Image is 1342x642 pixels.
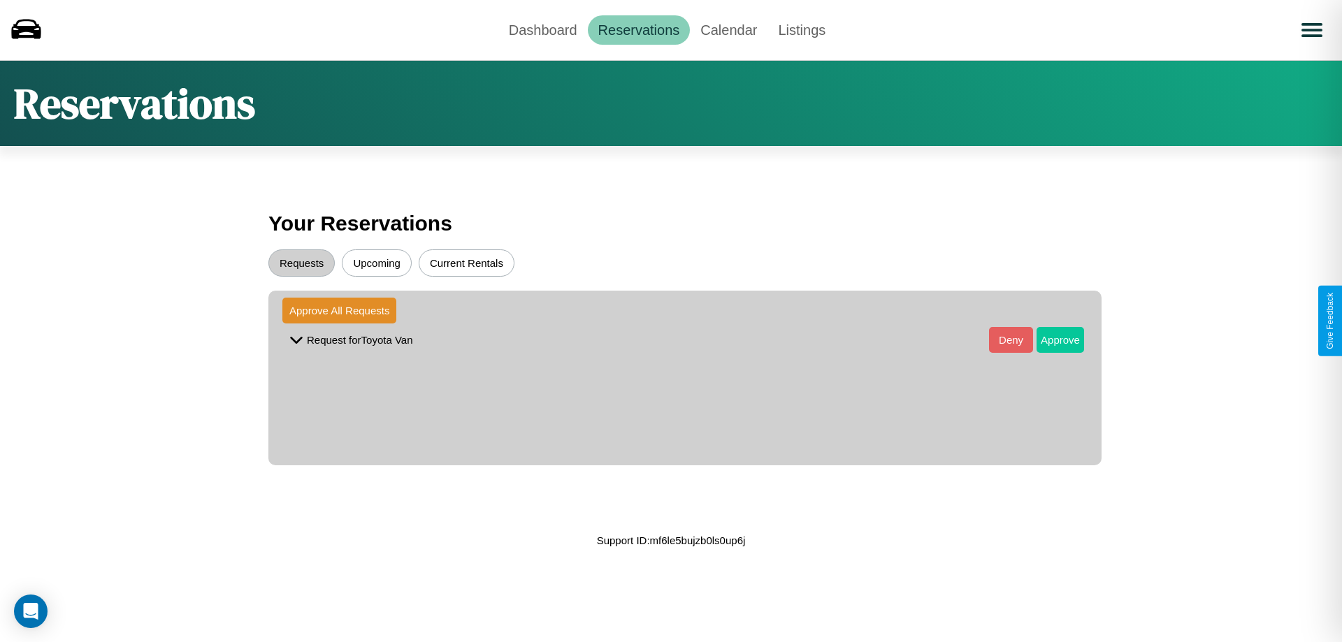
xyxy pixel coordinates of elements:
button: Approve [1037,327,1084,353]
p: Request for Toyota Van [307,330,413,349]
h1: Reservations [14,75,255,132]
a: Dashboard [498,15,588,45]
a: Calendar [690,15,767,45]
div: Give Feedback [1325,293,1335,349]
div: Open Intercom Messenger [14,594,48,628]
a: Listings [767,15,836,45]
button: Current Rentals [419,249,514,277]
h3: Your Reservations [268,205,1074,242]
button: Requests [268,249,335,277]
button: Open menu [1292,10,1332,50]
button: Deny [989,327,1033,353]
button: Upcoming [342,249,412,277]
button: Approve All Requests [282,298,396,323]
p: Support ID: mf6le5bujzb0ls0up6j [597,531,746,550]
a: Reservations [588,15,691,45]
